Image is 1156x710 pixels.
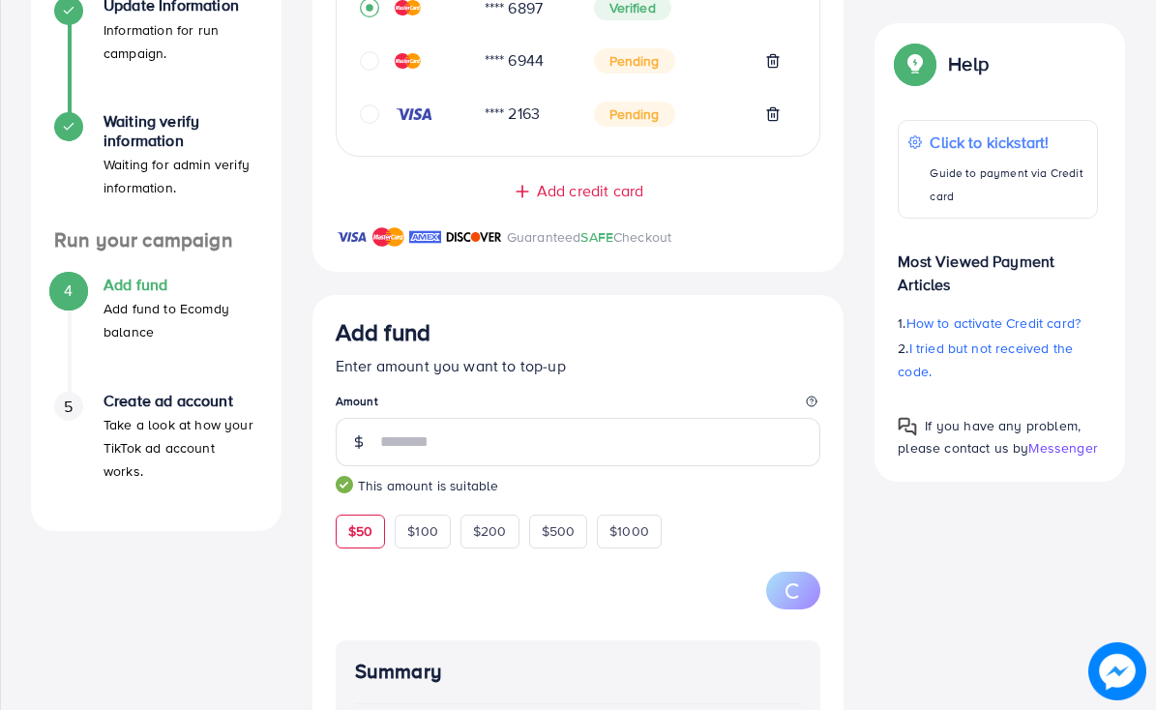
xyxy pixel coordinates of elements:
svg: circle [360,104,379,124]
p: Waiting for admin verify information. [104,153,258,199]
p: 1. [898,311,1098,335]
p: Take a look at how your TikTok ad account works. [104,413,258,483]
img: credit [395,53,421,69]
small: This amount is suitable [336,476,821,495]
img: brand [372,225,404,249]
p: Enter amount you want to top-up [336,354,821,377]
img: brand [336,225,368,249]
p: Help [948,52,989,75]
span: Pending [594,102,675,127]
li: Create ad account [31,392,282,508]
h4: Waiting verify information [104,112,258,149]
img: Popup guide [898,417,917,436]
p: Most Viewed Payment Articles [898,234,1098,296]
img: brand [409,225,441,249]
p: Information for run campaign. [104,18,258,65]
img: Popup guide [898,46,933,81]
h4: Create ad account [104,392,258,410]
span: 4 [64,280,73,302]
h4: Run your campaign [31,228,282,252]
h4: Add fund [104,276,258,294]
img: credit [395,106,433,122]
span: Add credit card [537,180,643,202]
p: Click to kickstart! [930,131,1087,154]
span: $1000 [609,521,649,541]
span: $100 [407,521,438,541]
p: Add fund to Ecomdy balance [104,297,258,343]
h4: Summary [355,660,802,684]
span: If you have any problem, please contact us by [898,416,1081,458]
span: How to activate Credit card? [906,313,1081,333]
span: 5 [64,396,73,418]
svg: circle [360,51,379,71]
p: 2. [898,337,1098,383]
span: $50 [348,521,372,541]
li: Waiting verify information [31,112,282,228]
span: I tried but not received the code. [898,339,1073,381]
span: Pending [594,48,675,74]
legend: Amount [336,393,821,417]
img: brand [446,225,502,249]
span: Messenger [1028,438,1097,458]
span: $200 [473,521,507,541]
img: image [1088,642,1146,700]
li: Add fund [31,276,282,392]
span: SAFE [580,227,613,247]
img: guide [336,476,353,493]
p: Guide to payment via Credit card [930,162,1087,208]
h3: Add fund [336,318,430,346]
p: Guaranteed Checkout [507,225,672,249]
span: $500 [542,521,576,541]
